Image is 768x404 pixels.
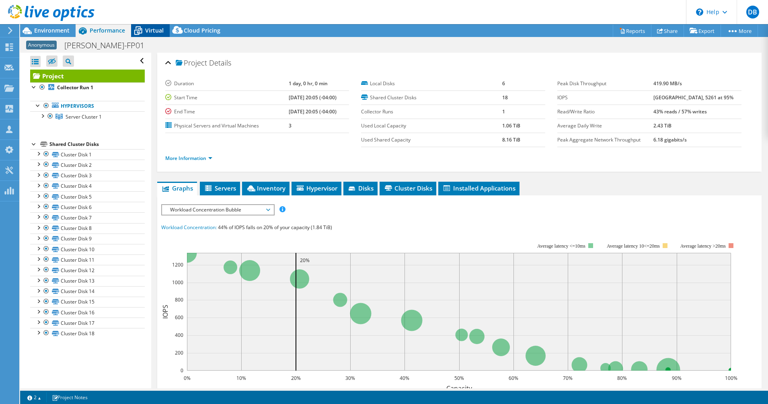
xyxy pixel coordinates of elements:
a: Cluster Disk 14 [30,286,145,297]
a: Cluster Disk 10 [30,244,145,254]
span: Servers [204,184,236,192]
text: 0% [183,375,190,381]
text: IOPS [161,305,170,319]
text: 1200 [172,261,183,268]
label: Physical Servers and Virtual Machines [165,122,289,130]
span: Workload Concentration Bubble [166,205,269,215]
b: 1 [502,108,505,115]
text: 20% [291,375,301,381]
b: 8.16 TiB [502,136,520,143]
b: 419.90 MB/s [653,80,682,87]
span: Project [176,59,207,67]
a: Cluster Disk 13 [30,276,145,286]
a: Server Cluster 1 [30,111,145,122]
tspan: Average latency 10<=20ms [607,243,660,249]
text: 1000 [172,279,183,286]
text: 80% [617,375,627,381]
span: Graphs [161,184,193,192]
text: 40% [400,375,409,381]
text: 30% [345,375,355,381]
text: 100% [725,375,737,381]
text: 50% [454,375,464,381]
a: More [721,25,758,37]
text: 10% [236,375,246,381]
span: Server Cluster 1 [66,113,102,120]
a: Hypervisors [30,101,145,111]
label: Read/Write Ratio [557,108,653,116]
b: 1 day, 0 hr, 0 min [289,80,328,87]
tspan: Average latency <=10ms [537,243,585,249]
text: Capacity [446,384,472,393]
a: 2 [22,392,47,402]
b: 1.06 TiB [502,122,520,129]
text: 0 [181,367,183,374]
span: Virtual [145,27,164,34]
label: Local Disks [361,80,502,88]
a: Share [651,25,684,37]
b: 43% reads / 57% writes [653,108,707,115]
text: Average latency >20ms [680,243,725,249]
span: Disks [347,184,374,192]
svg: \n [696,8,703,16]
span: DB [746,6,759,18]
b: [DATE] 20:05 (-04:00) [289,94,337,101]
a: Cluster Disk 18 [30,328,145,338]
label: Used Local Capacity [361,122,502,130]
text: 400 [175,332,183,338]
span: Cloud Pricing [184,27,220,34]
a: Project Notes [46,392,93,402]
b: 6.18 gigabits/s [653,136,687,143]
label: End Time [165,108,289,116]
a: Cluster Disk 16 [30,307,145,318]
b: 6 [502,80,505,87]
label: Used Shared Capacity [361,136,502,144]
text: 20% [300,257,310,264]
text: 70% [563,375,573,381]
a: Reports [613,25,651,37]
span: 44% of IOPS falls on 20% of your capacity (1.84 TiB) [218,224,332,231]
b: Collector Run 1 [57,84,93,91]
h1: [PERSON_NAME]-FP01 [61,41,157,50]
label: IOPS [557,94,653,102]
label: Collector Runs [361,108,502,116]
label: Peak Disk Throughput [557,80,653,88]
b: [DATE] 20:05 (-04:00) [289,108,337,115]
a: Cluster Disk 5 [30,191,145,202]
span: Hypervisor [296,184,337,192]
a: Cluster Disk 11 [30,254,145,265]
a: Cluster Disk 3 [30,170,145,181]
a: Cluster Disk 7 [30,212,145,223]
label: Peak Aggregate Network Throughput [557,136,653,144]
span: Details [209,58,231,68]
label: Shared Cluster Disks [361,94,502,102]
span: Performance [90,27,125,34]
label: Average Daily Write [557,122,653,130]
a: Cluster Disk 12 [30,265,145,275]
span: Anonymous [26,41,57,49]
a: Cluster Disk 6 [30,202,145,212]
text: 800 [175,296,183,303]
a: Project [30,70,145,82]
text: 90% [672,375,682,381]
div: Shared Cluster Disks [49,139,145,149]
text: 200 [175,349,183,356]
text: 600 [175,314,183,321]
a: Cluster Disk 8 [30,223,145,234]
b: 2.43 TiB [653,122,671,129]
a: More Information [165,155,212,162]
span: Cluster Disks [384,184,432,192]
b: 3 [289,122,292,129]
text: 60% [509,375,518,381]
a: Cluster Disk 2 [30,160,145,170]
span: Installed Applications [442,184,515,192]
b: 18 [502,94,508,101]
a: Cluster Disk 9 [30,234,145,244]
a: Collector Run 1 [30,82,145,93]
a: Export [684,25,721,37]
label: Duration [165,80,289,88]
label: Start Time [165,94,289,102]
a: Cluster Disk 17 [30,318,145,328]
span: Workload Concentration: [161,224,217,231]
a: Cluster Disk 4 [30,181,145,191]
a: Cluster Disk 1 [30,149,145,160]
